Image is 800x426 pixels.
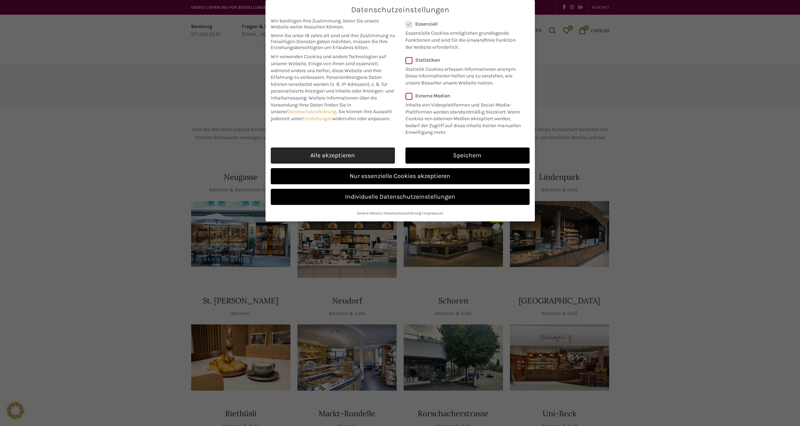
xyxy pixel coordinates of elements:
[271,74,394,101] span: Personenbezogene Daten können verarbeitet werden (z. B. IP-Adressen), z. B. für personalisierte A...
[405,147,530,164] a: Speichern
[351,5,449,14] span: Datenschutzeinstellungen
[271,54,386,80] span: Wir verwenden Cookies und andere Technologien auf unserer Website. Einige von ihnen sind essenzie...
[357,211,382,215] a: Cookie-Details
[405,27,520,50] p: Essenzielle Cookies ermöglichen grundlegende Funktionen und sind für die einwandfreie Funktion de...
[271,33,395,50] span: Wenn Sie unter 16 Jahre alt sind und Ihre Zustimmung zu freiwilligen Diensten geben möchten, müss...
[271,189,530,205] a: Individuelle Datenschutzeinstellungen
[287,109,336,115] a: Datenschutzerklärung
[271,147,395,164] a: Alle akzeptieren
[271,95,377,115] span: Weitere Informationen über die Verwendung Ihrer Daten finden Sie in unserer .
[405,21,520,27] label: Essenziell
[405,93,525,99] label: Externe Medien
[384,211,421,215] a: Datenschutzerklärung
[302,116,332,122] a: Einstellungen
[405,63,520,87] p: Statistik Cookies erfassen Informationen anonym. Diese Informationen helfen uns zu verstehen, wie...
[405,99,525,136] p: Inhalte von Videoplattformen und Social-Media-Plattformen werden standardmäßig blockiert. Wenn Co...
[271,18,395,30] span: Wir benötigen Ihre Zustimmung, bevor Sie unsere Website weiter besuchen können.
[405,57,520,63] label: Statistiken
[271,168,530,184] a: Nur essenzielle Cookies akzeptieren
[424,211,443,215] a: Impressum
[271,109,392,122] span: Sie können Ihre Auswahl jederzeit unter widerrufen oder anpassen.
